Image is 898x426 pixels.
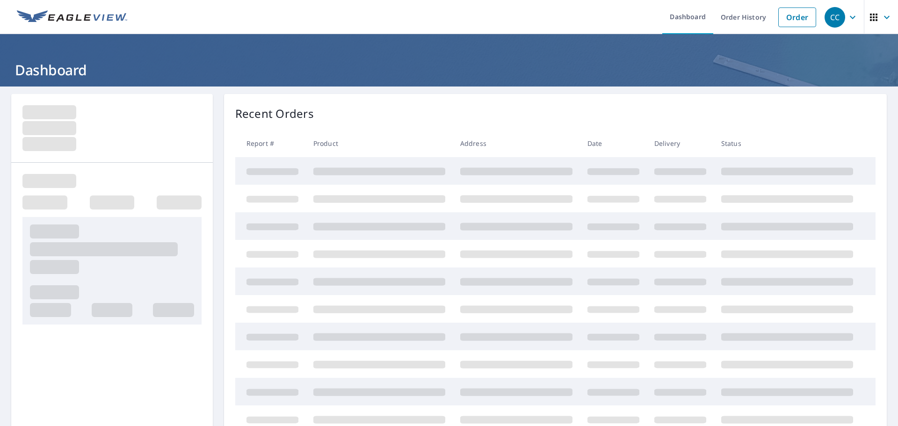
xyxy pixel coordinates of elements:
[647,130,714,157] th: Delivery
[306,130,453,157] th: Product
[453,130,580,157] th: Address
[825,7,845,28] div: CC
[235,130,306,157] th: Report #
[17,10,127,24] img: EV Logo
[714,130,861,157] th: Status
[778,7,816,27] a: Order
[580,130,647,157] th: Date
[11,60,887,79] h1: Dashboard
[235,105,314,122] p: Recent Orders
